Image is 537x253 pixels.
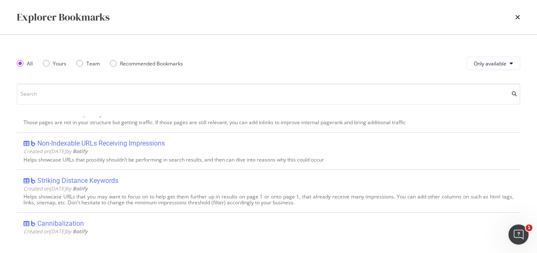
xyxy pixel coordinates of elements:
div: All [27,60,33,67]
div: Non-Indexable URLs Receiving Impressions [37,139,165,148]
span: Created on [DATE] by [23,148,88,155]
span: 1 [526,224,532,231]
div: Helps showcase URLs that possibly shouldn’t be performing in search results, and then can dive in... [23,157,514,163]
div: Yours [53,60,66,67]
div: times [515,10,520,24]
div: Explorer Bookmarks [17,10,109,24]
input: Search [17,83,520,104]
button: Only available [467,57,520,70]
iframe: Intercom live chat [508,224,529,245]
b: Botify [73,185,88,192]
div: Team [76,60,100,67]
div: All [17,60,33,67]
div: Team [86,60,100,67]
div: Cannibalization [37,219,84,228]
div: Recommended Bookmarks [110,60,183,67]
div: Helps showcase URLs that you may want to focus on to help get them further up in results on page ... [23,194,514,206]
div: Recommended Bookmarks [120,60,183,67]
span: Created on [DATE] by [23,185,88,192]
b: Botify [73,148,88,155]
span: Only available [474,60,506,67]
b: Botify [73,228,88,235]
div: Those pages are not in your structure but getting traffic. If those pages are still relevant, you... [23,120,514,125]
span: Created on [DATE] by [23,228,88,235]
div: Striking Distance Keywords [37,177,118,185]
div: Yours [43,60,66,67]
